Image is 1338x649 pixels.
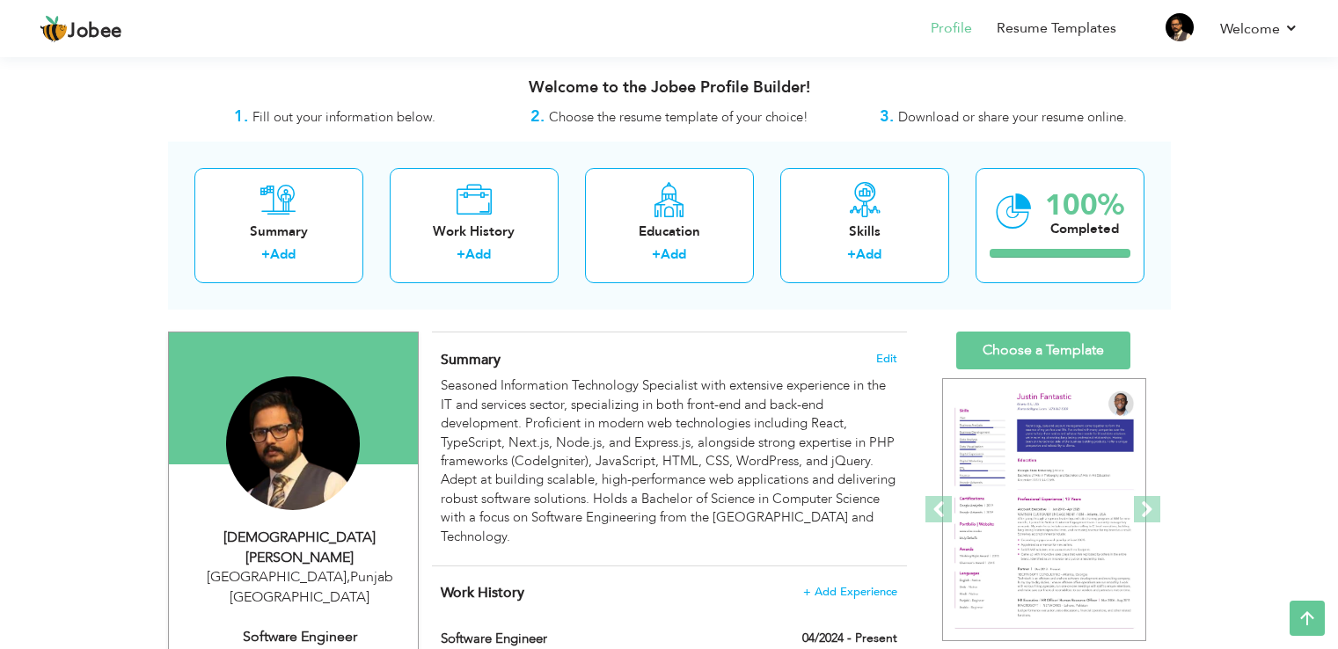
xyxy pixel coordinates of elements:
a: Choose a Template [956,332,1130,369]
span: + Add Experience [803,586,897,598]
label: Software Engineer [441,630,736,648]
label: + [652,245,661,264]
a: Profile [931,18,972,39]
h4: This helps to show the companies you have worked for. [441,584,896,602]
div: Completed [1045,220,1124,238]
span: Jobee [68,22,122,41]
span: , [347,567,350,587]
label: + [261,245,270,264]
span: Fill out your information below. [252,108,435,126]
strong: 3. [880,106,894,128]
img: Muhammad Usman Ashraf [226,376,360,510]
label: 04/2024 - Present [802,630,897,647]
h4: Adding a summary is a quick and easy way to highlight your experience and interests. [441,351,896,368]
a: Add [465,245,491,263]
a: Jobee [40,15,122,43]
strong: 2. [530,106,545,128]
span: Summary [441,350,501,369]
img: Profile Img [1166,13,1194,41]
div: Summary [208,222,349,241]
a: Welcome [1220,18,1298,40]
div: 100% [1045,191,1124,220]
div: Education [599,222,740,241]
a: Add [270,245,296,263]
div: Seasoned Information Technology Specialist with extensive experience in the IT and services secto... [441,376,896,546]
span: Edit [876,353,897,365]
strong: 1. [234,106,248,128]
a: Add [856,245,881,263]
h3: Welcome to the Jobee Profile Builder! [168,79,1171,97]
div: Software Engineer [182,627,418,647]
div: Skills [794,222,935,241]
span: Choose the resume template of your choice! [549,108,808,126]
span: Download or share your resume online. [898,108,1127,126]
label: + [457,245,465,264]
label: + [847,245,856,264]
img: jobee.io [40,15,68,43]
a: Resume Templates [997,18,1116,39]
div: [GEOGRAPHIC_DATA] Punjab [GEOGRAPHIC_DATA] [182,567,418,608]
div: [DEMOGRAPHIC_DATA][PERSON_NAME] [182,528,418,568]
span: Work History [441,583,524,602]
a: Add [661,245,686,263]
div: Work History [404,222,545,241]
